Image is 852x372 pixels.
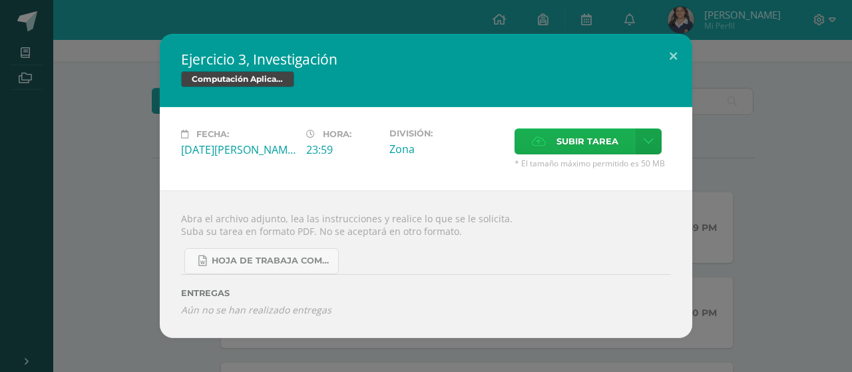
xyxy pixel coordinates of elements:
[306,142,379,157] div: 23:59
[556,129,618,154] span: Subir tarea
[196,129,229,139] span: Fecha:
[181,50,671,69] h2: Ejercicio 3, Investigación
[389,128,504,138] label: División:
[160,190,692,338] div: Abra el archivo adjunto, lea las instrucciones y realice lo que se le solicita. Suba su tarea en ...
[654,34,692,79] button: Close (Esc)
[389,142,504,156] div: Zona
[212,256,331,266] span: Hoja de trabaja Compu Aplicada.docx
[184,248,339,274] a: Hoja de trabaja Compu Aplicada.docx
[181,142,296,157] div: [DATE][PERSON_NAME]
[323,129,351,139] span: Hora:
[515,158,671,169] span: * El tamaño máximo permitido es 50 MB
[181,71,294,87] span: Computación Aplicada
[181,288,671,298] label: ENTREGAS
[181,303,671,316] i: Aún no se han realizado entregas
